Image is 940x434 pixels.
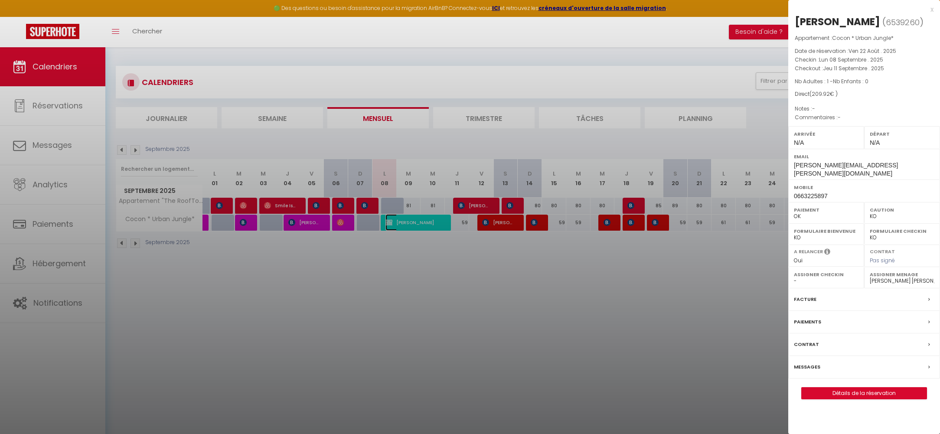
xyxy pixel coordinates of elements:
span: Nb Enfants : 0 [833,78,868,85]
button: Détails de la réservation [801,387,927,399]
p: Checkin : [795,55,933,64]
span: ( € ) [809,90,838,98]
span: - [812,105,815,112]
span: 209.92 [812,90,830,98]
div: Direct [795,90,933,98]
label: Facture [794,295,816,304]
span: N/A [870,139,880,146]
span: Jeu 11 Septembre . 2025 [823,65,884,72]
label: Contrat [870,248,895,254]
span: - [838,114,841,121]
span: Lun 08 Septembre . 2025 [819,56,883,63]
label: Départ [870,130,934,138]
span: Ven 22 Août . 2025 [849,47,896,55]
span: Cocon * Urban Jungle* [832,34,894,42]
p: Appartement : [795,34,933,42]
label: Paiements [794,317,821,326]
label: Caution [870,206,934,214]
span: [PERSON_NAME][EMAIL_ADDRESS][PERSON_NAME][DOMAIN_NAME] [794,162,898,177]
label: Email [794,152,934,161]
span: 6539260 [886,17,920,28]
div: [PERSON_NAME] [795,15,880,29]
div: x [788,4,933,15]
label: Formulaire Checkin [870,227,934,235]
label: Assigner Checkin [794,270,858,279]
p: Checkout : [795,64,933,73]
p: Date de réservation : [795,47,933,55]
label: Paiement [794,206,858,214]
a: Détails de la réservation [802,388,927,399]
label: Mobile [794,183,934,192]
label: Messages [794,362,820,372]
label: Formulaire Bienvenue [794,227,858,235]
span: N/A [794,139,804,146]
span: 0663225897 [794,193,828,199]
i: Sélectionner OUI si vous souhaiter envoyer les séquences de messages post-checkout [824,248,830,258]
p: Notes : [795,104,933,113]
p: Commentaires : [795,113,933,122]
label: Assigner Menage [870,270,934,279]
span: Nb Adultes : 1 - [795,78,868,85]
span: ( ) [882,16,924,28]
label: Arrivée [794,130,858,138]
label: A relancer [794,248,823,255]
span: Pas signé [870,257,895,264]
label: Contrat [794,340,819,349]
button: Ouvrir le widget de chat LiveChat [7,3,33,29]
